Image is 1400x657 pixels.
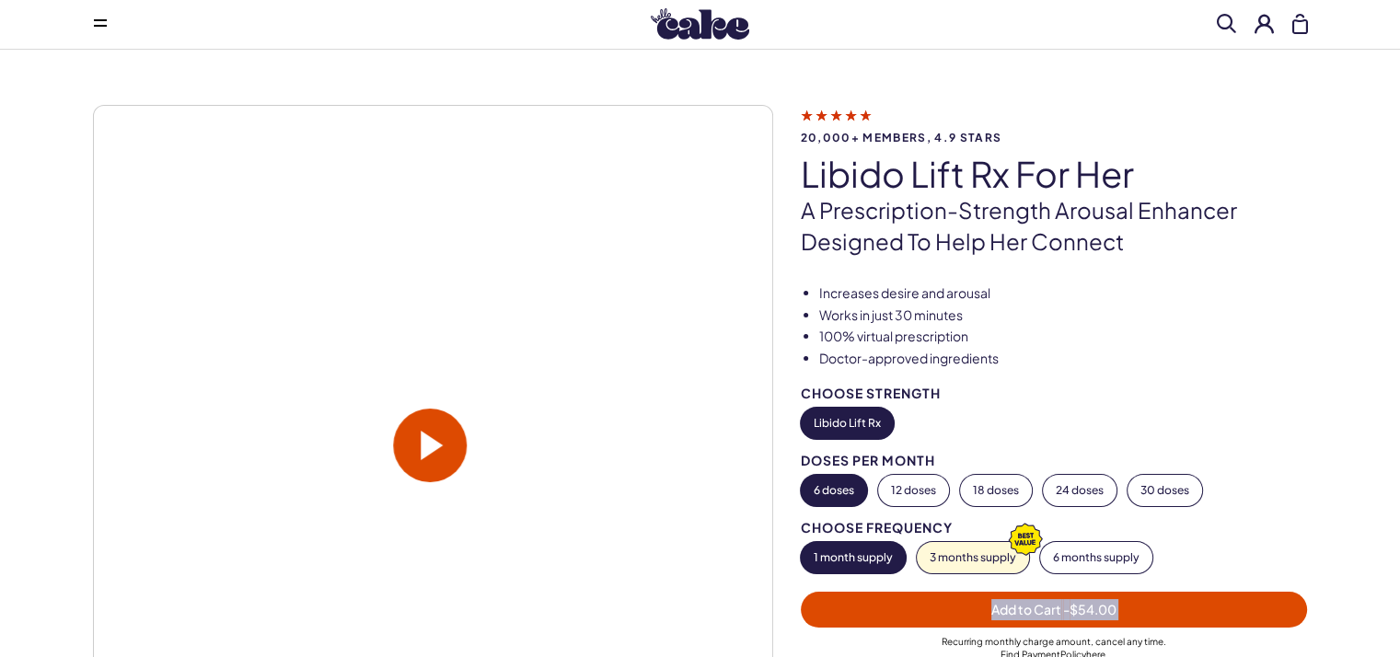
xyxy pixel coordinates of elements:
button: 1 month supply [801,542,906,573]
div: Choose Strength [801,386,1308,400]
button: 3 months supply [917,542,1029,573]
span: Add to Cart [991,601,1117,617]
a: 20,000+ members, 4.9 stars [801,107,1308,144]
button: 12 doses [878,475,949,506]
p: A prescription-strength arousal enhancer designed to help her connect [801,195,1308,257]
li: Works in just 30 minutes [819,306,1308,325]
span: - $54.00 [1063,601,1117,617]
img: Hello Cake [651,8,749,40]
button: 24 doses [1043,475,1117,506]
span: 20,000+ members, 4.9 stars [801,132,1308,144]
div: Doses per Month [801,454,1308,467]
button: 18 doses [960,475,1032,506]
div: Choose Frequency [801,521,1308,535]
button: Libido Lift Rx [801,408,894,439]
button: 30 doses [1128,475,1202,506]
li: Doctor-approved ingredients [819,350,1308,368]
button: 6 doses [801,475,867,506]
li: 100% virtual prescription [819,328,1308,346]
button: 6 months supply [1040,542,1152,573]
h1: Libido Lift Rx For Her [801,155,1308,193]
li: Increases desire and arousal [819,284,1308,303]
button: Add to Cart -$54.00 [801,592,1308,628]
